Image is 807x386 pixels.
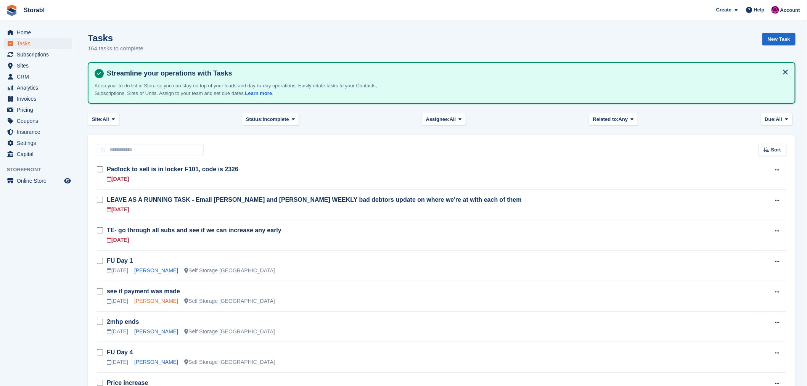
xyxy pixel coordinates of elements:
span: Any [619,116,628,123]
a: menu [4,49,72,60]
span: Analytics [17,82,63,93]
p: 164 tasks to complete [88,44,143,53]
a: LEAVE AS A RUNNING TASK - Email [PERSON_NAME] and [PERSON_NAME] WEEKLY bad debtors update on wher... [107,196,522,203]
div: [DATE] [107,267,128,275]
span: Pricing [17,105,63,115]
span: Home [17,27,63,38]
a: New Task [762,33,796,45]
a: [PERSON_NAME] [134,267,178,273]
span: Subscriptions [17,49,63,60]
a: [PERSON_NAME] [134,359,178,365]
h1: Tasks [88,33,143,43]
a: menu [4,60,72,71]
span: Settings [17,138,63,148]
span: Status: [246,116,263,123]
a: Padlock to sell is in locker F101, code is 2326 [107,166,238,172]
span: Assignee: [426,116,450,123]
a: [PERSON_NAME] [134,328,178,335]
a: [PERSON_NAME] [134,298,178,304]
h4: Streamline your operations with Tasks [104,69,789,78]
div: [DATE] [107,328,128,336]
span: Sort [771,146,781,154]
span: Invoices [17,93,63,104]
span: All [450,116,456,123]
a: 2mhp ends [107,318,139,325]
img: Helen Morton [772,6,779,14]
p: Keep your to-do list in Stora so you can stay on top of your leads and day-to-day operations. Eas... [95,82,381,97]
span: Related to: [593,116,619,123]
a: TE- go through all subs and see if we can increase any early [107,227,281,233]
a: menu [4,127,72,137]
div: [DATE] [107,236,129,244]
span: Account [780,6,800,14]
a: Storabl [21,4,48,16]
button: Related to: Any [589,113,638,125]
span: Coupons [17,116,63,126]
button: Site: All [88,113,119,125]
a: FU Day 4 [107,349,133,355]
span: Create [716,6,731,14]
a: menu [4,71,72,82]
span: All [103,116,109,123]
span: Sites [17,60,63,71]
div: [DATE] [107,206,129,214]
span: Capital [17,149,63,159]
span: Storefront [7,166,76,174]
a: menu [4,93,72,104]
div: [DATE] [107,175,129,183]
span: Insurance [17,127,63,137]
span: Tasks [17,38,63,49]
img: stora-icon-8386f47178a22dfd0bd8f6a31ec36ba5ce8667c1dd55bd0f319d3a0aa187defe.svg [6,5,18,16]
button: Status: Incomplete [242,113,299,125]
div: Self Storage [GEOGRAPHIC_DATA] [184,297,275,305]
span: Site: [92,116,103,123]
span: Help [754,6,765,14]
a: see if payment was made [107,288,180,294]
button: Due: All [761,113,793,125]
button: Assignee: All [422,113,466,125]
a: menu [4,175,72,186]
a: menu [4,149,72,159]
a: FU Day 1 [107,257,133,264]
a: menu [4,82,72,93]
a: menu [4,38,72,49]
a: menu [4,116,72,126]
span: All [776,116,783,123]
a: menu [4,138,72,148]
a: Price increase [107,380,148,386]
div: Self Storage [GEOGRAPHIC_DATA] [184,267,275,275]
div: Self Storage [GEOGRAPHIC_DATA] [184,358,275,366]
div: [DATE] [107,358,128,366]
span: Incomplete [263,116,289,123]
span: Online Store [17,175,63,186]
a: Preview store [63,176,72,185]
div: [DATE] [107,297,128,305]
span: CRM [17,71,63,82]
a: Learn more [245,90,272,96]
a: menu [4,105,72,115]
a: menu [4,27,72,38]
div: Self Storage [GEOGRAPHIC_DATA] [184,328,275,336]
span: Due: [765,116,776,123]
